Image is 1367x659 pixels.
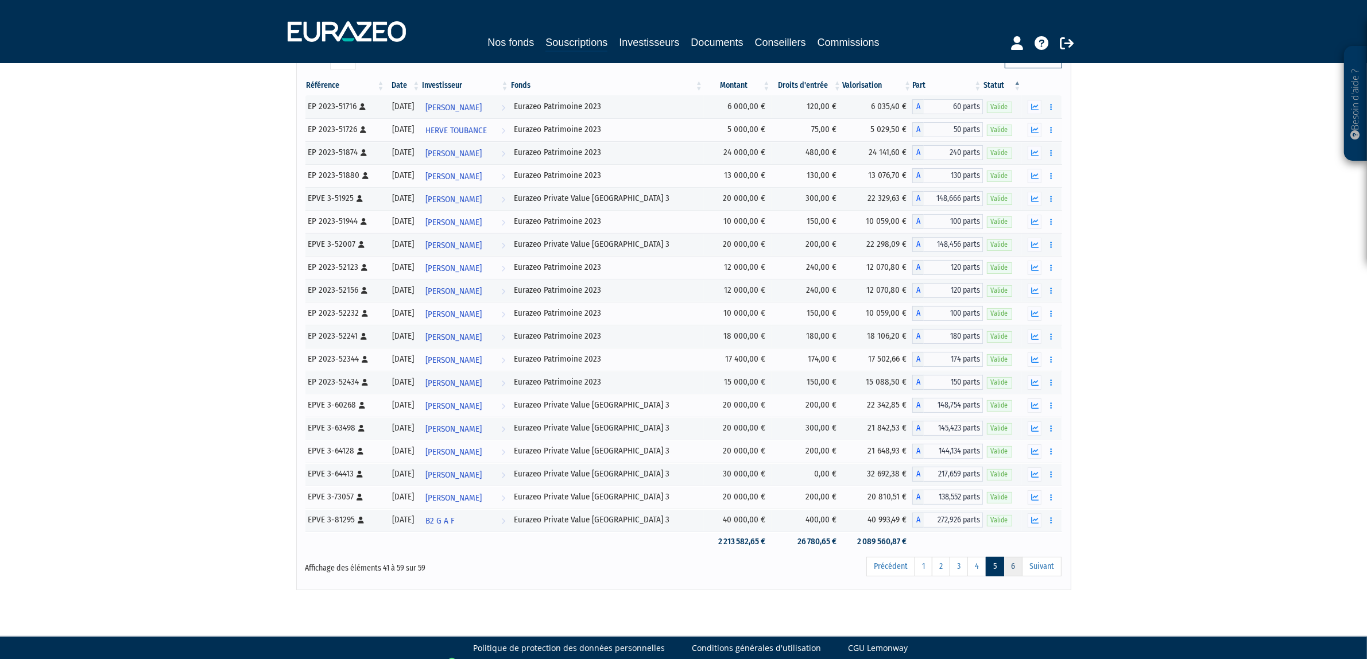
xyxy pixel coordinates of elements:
[924,237,982,252] span: 148,456 parts
[912,375,982,390] div: A - Eurazeo Patrimoine 2023
[987,492,1012,503] span: Valide
[924,375,982,390] span: 150 parts
[514,284,700,296] div: Eurazeo Patrimoine 2023
[842,509,912,532] td: 40 993,49 €
[308,215,382,227] div: EP 2023-51944
[704,302,772,325] td: 10 000,00 €
[501,373,505,394] i: Voir l'investisseur
[912,421,982,436] div: A - Eurazeo Private Value Europe 3
[390,238,417,250] div: [DATE]
[390,514,417,526] div: [DATE]
[842,141,912,164] td: 24 141,60 €
[912,490,982,505] div: A - Eurazeo Private Value Europe 3
[912,99,924,114] span: A
[308,169,382,181] div: EP 2023-51880
[308,261,382,273] div: EP 2023-52123
[704,118,772,141] td: 5 000,00 €
[772,532,842,552] td: 26 780,65 €
[501,258,505,279] i: Voir l'investisseur
[308,307,382,319] div: EP 2023-52232
[308,514,382,526] div: EPVE 3-81295
[842,371,912,394] td: 15 088,50 €
[308,422,382,434] div: EPVE 3-63498
[924,467,982,482] span: 217,659 parts
[361,126,367,133] i: [Français] Personne physique
[704,210,772,233] td: 10 000,00 €
[912,329,924,344] span: A
[924,398,982,413] span: 148,754 parts
[421,509,509,532] a: B2 G A F
[359,241,365,248] i: [Français] Personne physique
[359,425,365,432] i: [Français] Personne physique
[363,172,369,179] i: [Français] Personne physique
[912,398,924,413] span: A
[425,189,482,210] span: [PERSON_NAME]
[514,445,700,457] div: Eurazeo Private Value [GEOGRAPHIC_DATA] 3
[772,95,842,118] td: 120,00 €
[501,510,505,532] i: Voir l'investisseur
[358,517,365,524] i: [Français] Personne physique
[912,283,982,298] div: A - Eurazeo Patrimoine 2023
[987,423,1012,434] span: Valide
[425,235,482,256] span: [PERSON_NAME]
[987,331,1012,342] span: Valide
[924,283,982,298] span: 120 parts
[704,164,772,187] td: 13 000,00 €
[361,218,367,225] i: [Français] Personne physique
[924,168,982,183] span: 130 parts
[514,399,700,411] div: Eurazeo Private Value [GEOGRAPHIC_DATA] 3
[987,170,1012,181] span: Valide
[390,146,417,158] div: [DATE]
[308,100,382,113] div: EP 2023-51716
[501,235,505,256] i: Voir l'investisseur
[421,76,509,95] th: Investisseur: activer pour trier la colonne par ordre croissant
[924,352,982,367] span: 174 parts
[308,284,382,296] div: EP 2023-52156
[912,513,924,528] span: A
[362,264,368,271] i: [Français] Personne physique
[425,120,487,141] span: HERVE TOUBANCE
[772,394,842,417] td: 200,00 €
[772,371,842,394] td: 150,00 €
[842,302,912,325] td: 10 059,00 €
[308,353,382,365] div: EP 2023-52344
[755,34,806,51] a: Conseillers
[704,417,772,440] td: 20 000,00 €
[987,148,1012,158] span: Valide
[987,400,1012,411] span: Valide
[501,304,505,325] i: Voir l'investisseur
[514,169,700,181] div: Eurazeo Patrimoine 2023
[288,21,406,42] img: 1732889491-logotype_eurazeo_blanc_rvb.png
[912,260,924,275] span: A
[421,256,509,279] a: [PERSON_NAME]
[912,237,982,252] div: A - Eurazeo Private Value Europe 3
[514,123,700,135] div: Eurazeo Patrimoine 2023
[501,143,505,164] i: Voir l'investisseur
[912,467,982,482] div: A - Eurazeo Private Value Europe 3
[924,306,982,321] span: 100 parts
[514,468,700,480] div: Eurazeo Private Value [GEOGRAPHIC_DATA] 3
[360,103,366,110] i: [Français] Personne physique
[514,353,700,365] div: Eurazeo Patrimoine 2023
[390,376,417,388] div: [DATE]
[912,145,982,160] div: A - Eurazeo Patrimoine 2023
[510,76,704,95] th: Fonds: activer pour trier la colonne par ordre croissant
[425,464,482,486] span: [PERSON_NAME]
[987,125,1012,135] span: Valide
[912,329,982,344] div: A - Eurazeo Patrimoine 2023
[305,76,386,95] th: Référence : activer pour trier la colonne par ordre croissant
[474,642,665,654] a: Politique de protection des données personnelles
[924,444,982,459] span: 144,134 parts
[421,348,509,371] a: [PERSON_NAME]
[501,350,505,371] i: Voir l'investisseur
[704,486,772,509] td: 20 000,00 €
[772,417,842,440] td: 300,00 €
[912,122,924,137] span: A
[501,487,505,509] i: Voir l'investisseur
[308,330,382,342] div: EP 2023-52241
[421,463,509,486] a: [PERSON_NAME]
[425,510,455,532] span: B2 G A F
[425,212,482,233] span: [PERSON_NAME]
[425,441,482,463] span: [PERSON_NAME]
[967,557,986,576] a: 4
